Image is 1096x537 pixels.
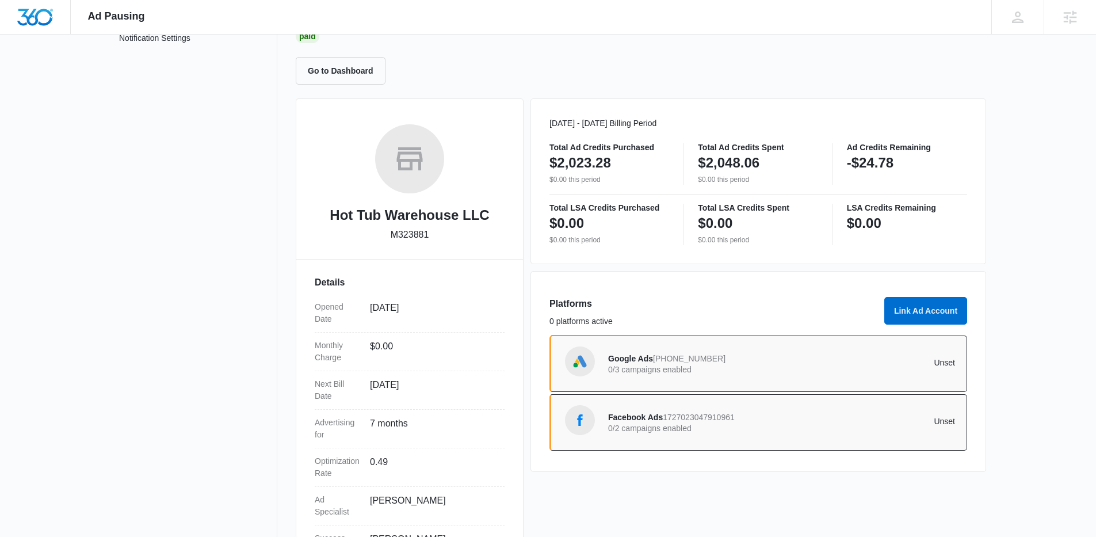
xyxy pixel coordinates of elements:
span: Google Ads [608,354,653,363]
div: Opened Date[DATE] [315,294,505,333]
p: $0.00 [549,214,584,233]
p: Unset [782,417,956,425]
p: $2,048.06 [698,154,759,172]
div: Advertising for7 months [315,410,505,448]
p: LSA Credits Remaining [847,204,967,212]
a: Notification Settings [119,32,190,47]
div: Optimization Rate0.49 [315,448,505,487]
p: $0.00 this period [549,235,670,245]
span: [PHONE_NUMBER] [653,354,725,363]
dd: 7 months [370,417,495,441]
p: Total Ad Credits Purchased [549,143,670,151]
p: Ad Credits Remaining [847,143,967,151]
div: Paid [296,29,319,43]
div: Monthly Charge$0.00 [315,333,505,371]
dd: [DATE] [370,301,495,325]
dt: Optimization Rate [315,455,361,479]
h2: Hot Tub Warehouse LLC [330,205,489,226]
p: $0.00 this period [549,174,670,185]
dt: Next Bill Date [315,378,361,402]
img: Google Ads [571,353,589,370]
span: Facebook Ads [608,413,663,422]
a: Facebook AdsFacebook Ads17270230479109610/2 campaigns enabledUnset [549,394,967,451]
dt: Monthly Charge [315,340,361,364]
dd: [DATE] [370,378,495,402]
p: 0/3 campaigns enabled [608,365,782,374]
span: 1727023047910961 [663,413,735,422]
dd: $0.00 [370,340,495,364]
div: Next Bill Date[DATE] [315,371,505,410]
h3: Platforms [549,297,877,311]
p: $0.00 [698,214,732,233]
a: Google AdsGoogle Ads[PHONE_NUMBER]0/3 campaigns enabledUnset [549,336,967,392]
div: Ad Specialist[PERSON_NAME] [315,487,505,525]
p: M323881 [391,228,429,242]
p: Total LSA Credits Spent [698,204,818,212]
p: Unset [782,359,956,367]
button: Go to Dashboard [296,57,385,85]
p: $0.00 [847,214,881,233]
a: Go to Dashboard [296,66,392,75]
dt: Advertising for [315,417,361,441]
p: [DATE] - [DATE] Billing Period [549,117,967,130]
p: 0 platforms active [549,315,877,327]
p: -$24.78 [847,154,893,172]
dt: Opened Date [315,301,361,325]
p: Total LSA Credits Purchased [549,204,670,212]
p: $0.00 this period [698,235,818,245]
dd: [PERSON_NAME] [370,494,495,518]
p: Total Ad Credits Spent [698,143,818,151]
h3: Details [315,276,505,290]
dd: 0.49 [370,455,495,479]
p: 0/2 campaigns enabled [608,424,782,432]
span: Ad Pausing [88,10,145,22]
p: $2,023.28 [549,154,611,172]
img: Facebook Ads [571,412,589,429]
p: $0.00 this period [698,174,818,185]
dt: Ad Specialist [315,494,361,518]
button: Link Ad Account [884,297,967,325]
